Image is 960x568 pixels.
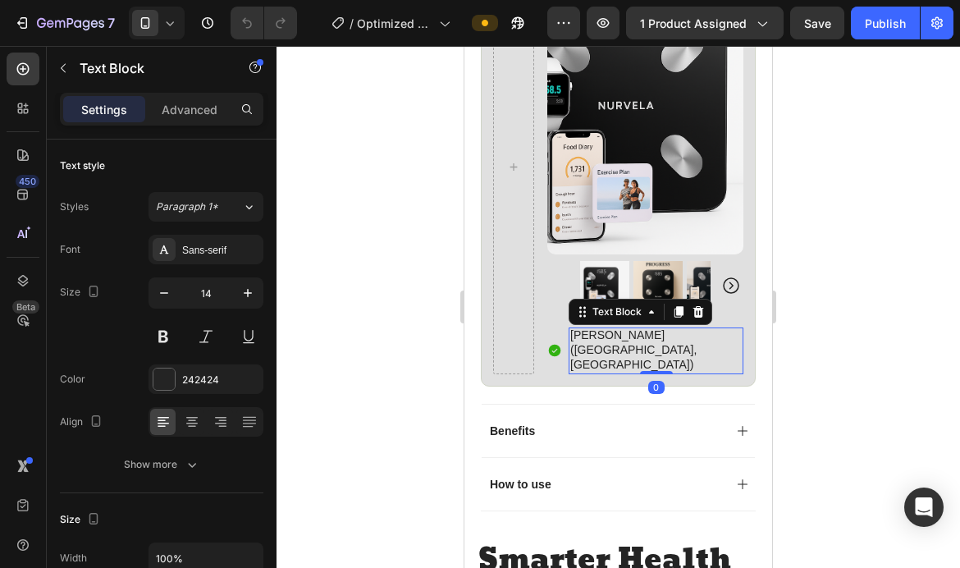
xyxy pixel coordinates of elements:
div: Text style [60,158,105,173]
span: Save [804,16,831,30]
div: Beta [12,300,39,314]
p: 7 [107,13,115,33]
button: 7 [7,7,122,39]
div: Sans-serif [182,243,259,258]
div: Size [60,509,103,531]
div: Color [60,372,85,387]
p: Text Block [80,58,219,78]
div: Publish [865,15,906,32]
button: Publish [851,7,920,39]
p: Settings [81,101,127,118]
span: / [350,15,354,32]
div: Size [60,282,103,304]
button: Paragraph 1* [149,192,263,222]
button: 1 product assigned [626,7,784,39]
div: Width [60,551,87,566]
p: Advanced [162,101,217,118]
button: Save [790,7,844,39]
iframe: Design area [464,46,772,568]
div: 242424 [182,373,259,387]
div: Styles [60,199,89,214]
span: 1 product assigned [640,15,747,32]
span: Paragraph 1* [156,199,218,214]
div: Font [60,242,80,257]
button: Show more [60,450,263,479]
span: Optimized Landing Page Template [357,15,432,32]
div: Show more [124,456,200,473]
div: 450 [16,175,39,188]
div: Open Intercom Messenger [904,488,944,527]
div: Align [60,411,106,433]
div: Undo/Redo [231,7,297,39]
